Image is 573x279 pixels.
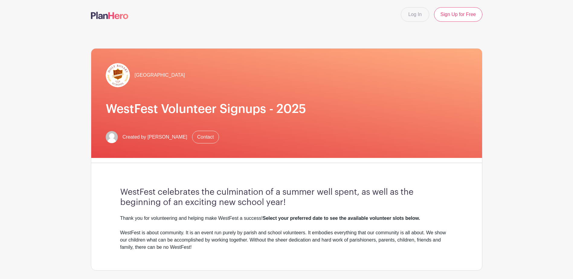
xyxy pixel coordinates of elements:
h1: WestFest Volunteer Signups - 2025 [106,102,468,116]
a: Contact [192,131,219,143]
img: hr-logo-circle.png [106,63,130,87]
div: WestFest is about community. It is an event run purely by parish and school volunteers. It embodi... [120,229,453,251]
img: logo-507f7623f17ff9eddc593b1ce0a138ce2505c220e1c5a4e2b4648c50719b7d32.svg [91,12,128,19]
img: default-ce2991bfa6775e67f084385cd625a349d9dcbb7a52a09fb2fda1e96e2d18dcdb.png [106,131,118,143]
a: Log In [401,7,429,22]
h3: WestFest celebrates the culmination of a summer well spent, as well as the beginning of an exciti... [120,187,453,207]
span: Created by [PERSON_NAME] [123,133,187,141]
div: Thank you for volunteering and helping make WestFest a success! [120,215,453,222]
a: Sign Up for Free [434,7,482,22]
strong: Select your preferred date to see the available volunteer slots below. [262,216,420,221]
span: [GEOGRAPHIC_DATA] [135,72,185,79]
